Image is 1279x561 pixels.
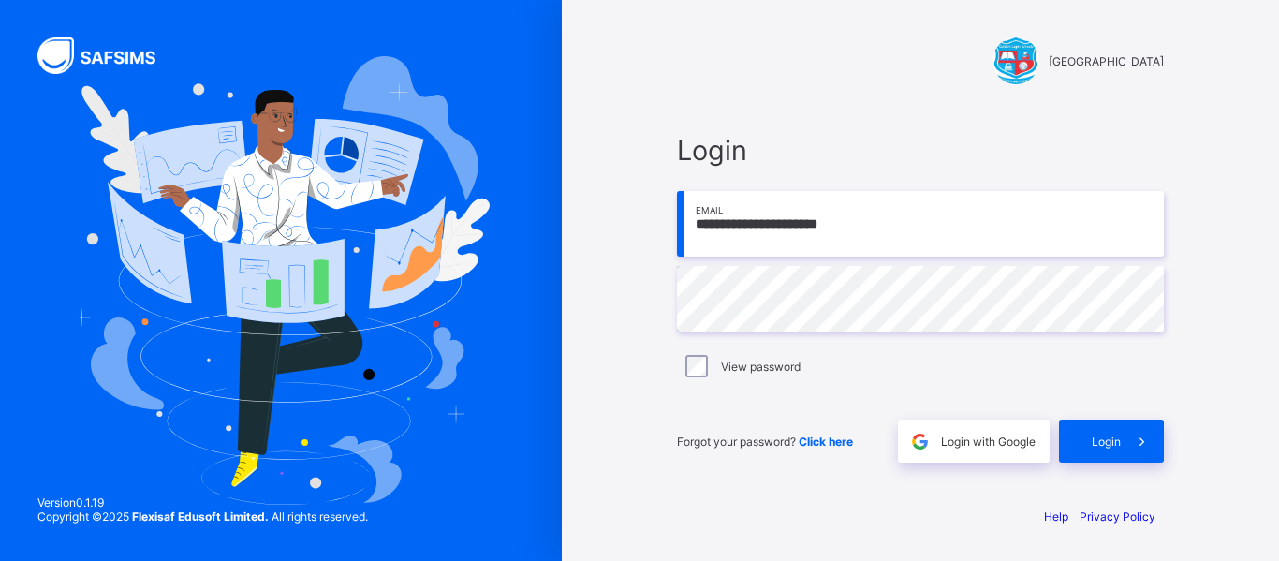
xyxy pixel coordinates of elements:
[37,37,178,74] img: SAFSIMS Logo
[799,435,853,449] a: Click here
[677,435,853,449] span: Forgot your password?
[909,431,931,452] img: google.396cfc9801f0270233282035f929180a.svg
[1080,509,1155,524] a: Privacy Policy
[37,509,368,524] span: Copyright © 2025 All rights reserved.
[721,360,801,374] label: View password
[37,495,368,509] span: Version 0.1.19
[132,509,269,524] strong: Flexisaf Edusoft Limited.
[1044,509,1068,524] a: Help
[1092,435,1121,449] span: Login
[1049,54,1164,68] span: [GEOGRAPHIC_DATA]
[72,56,490,505] img: Hero Image
[941,435,1036,449] span: Login with Google
[677,134,1164,167] span: Login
